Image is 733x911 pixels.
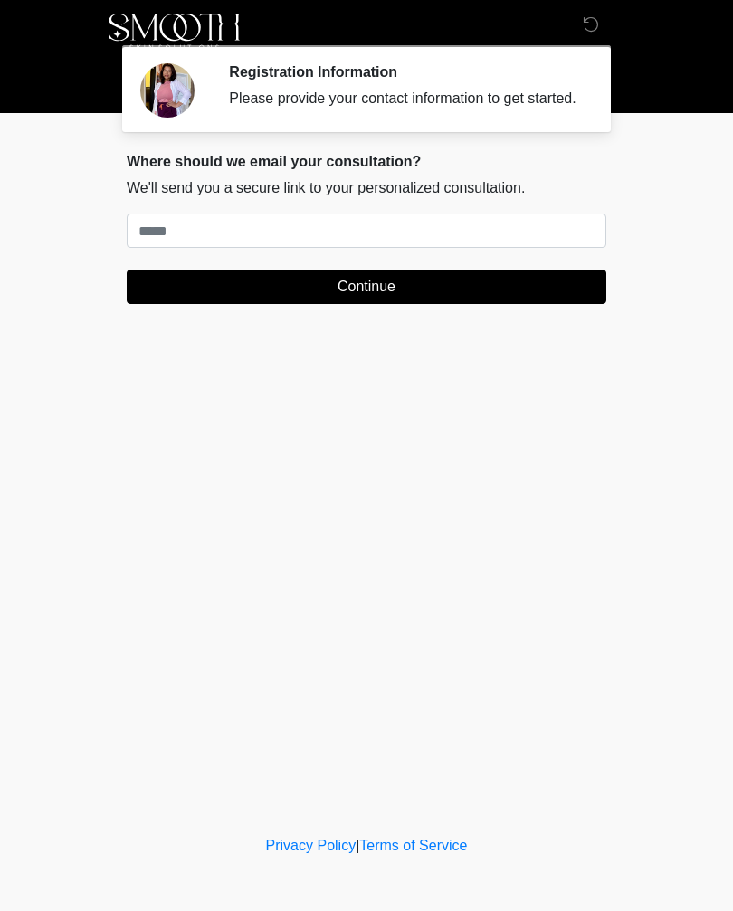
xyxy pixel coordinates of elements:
a: | [356,838,359,853]
img: Smooth Skin Solutions LLC Logo [109,14,240,50]
a: Terms of Service [359,838,467,853]
button: Continue [127,270,606,304]
img: Agent Avatar [140,63,195,118]
p: We'll send you a secure link to your personalized consultation. [127,177,606,199]
div: Please provide your contact information to get started. [229,88,579,109]
a: Privacy Policy [266,838,357,853]
h2: Where should we email your consultation? [127,153,606,170]
h2: Registration Information [229,63,579,81]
